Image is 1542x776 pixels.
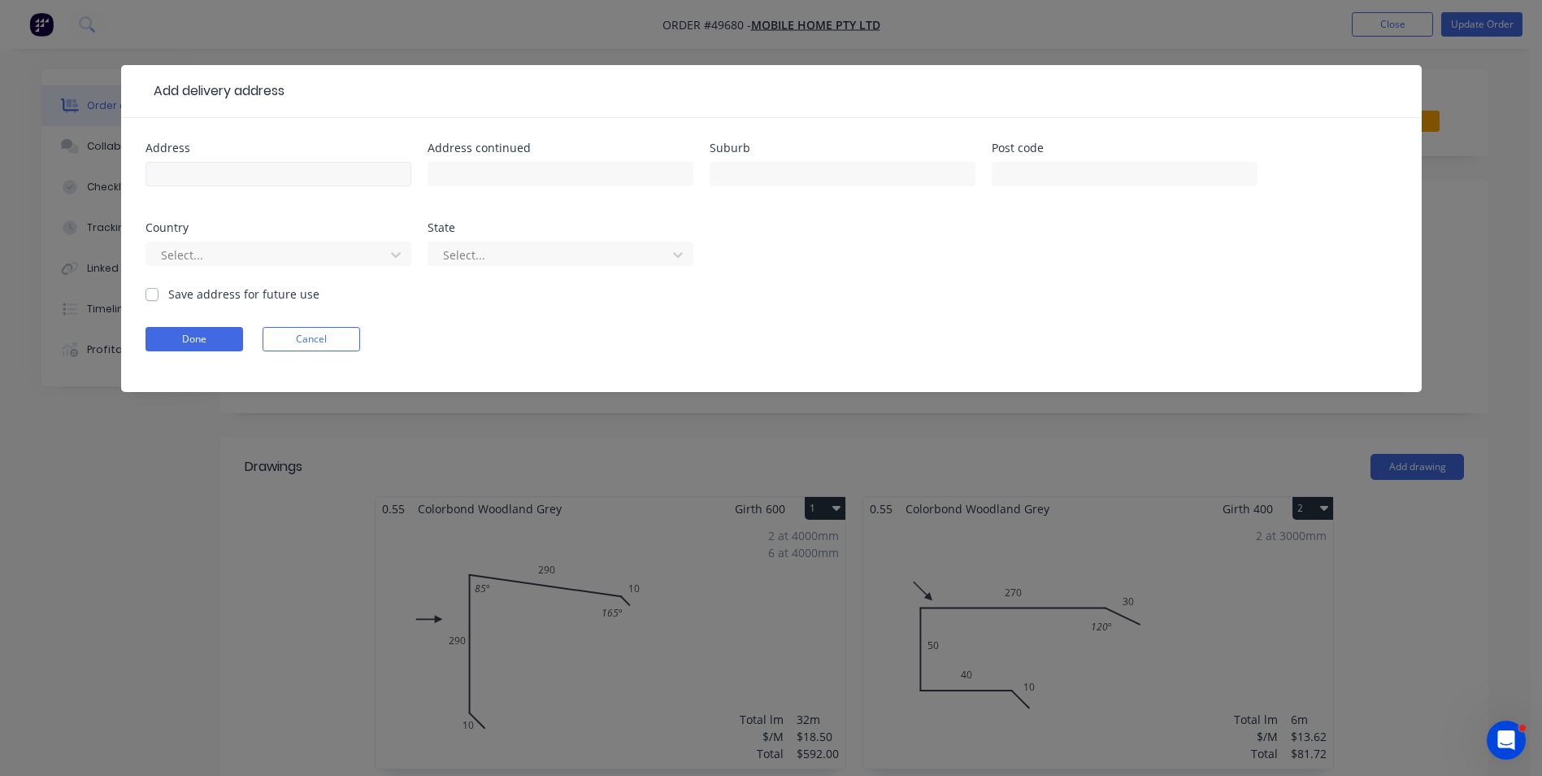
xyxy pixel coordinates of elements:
div: Post code [992,142,1257,154]
div: Country [146,222,411,233]
div: Add delivery address [146,81,285,101]
label: Save address for future use [168,286,319,303]
div: Suburb [710,142,975,154]
div: Address continued [428,142,693,154]
div: State [428,222,693,233]
div: Address [146,142,411,154]
button: Done [146,327,243,351]
iframe: Intercom live chat [1487,721,1526,760]
button: Cancel [263,327,360,351]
